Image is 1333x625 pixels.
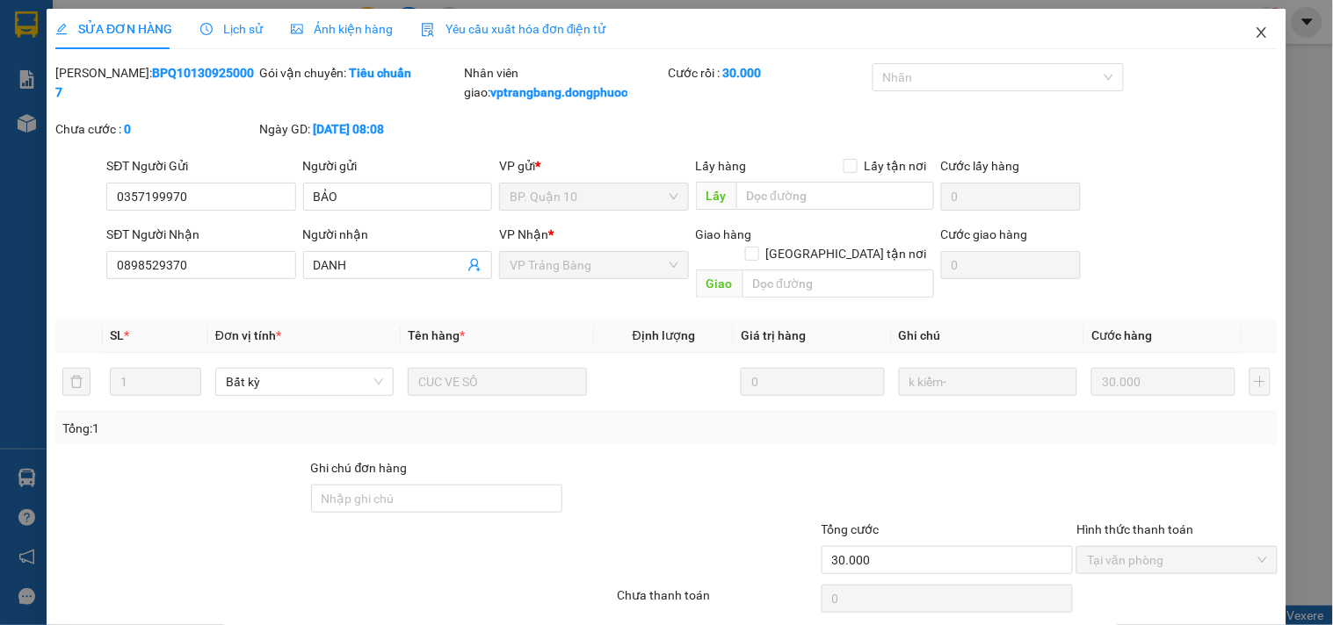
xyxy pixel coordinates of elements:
[314,122,385,136] b: [DATE] 08:08
[226,369,383,395] span: Bất kỳ
[200,23,213,35] span: clock-circle
[124,122,131,136] b: 0
[106,225,295,244] div: SĐT Người Nhận
[941,159,1020,173] label: Cước lấy hàng
[260,63,460,83] div: Gói vận chuyển:
[1087,547,1266,573] span: Tại văn phòng
[303,225,492,244] div: Người nhận
[696,269,743,298] span: Giao
[892,319,1084,353] th: Ghi chú
[858,156,934,176] span: Lấy tận nơi
[899,368,1077,396] input: Ghi Chú
[55,23,68,35] span: edit
[260,119,460,139] div: Ngày GD:
[106,156,295,176] div: SĐT Người Gửi
[1237,9,1286,58] button: Close
[743,269,934,298] input: Dọc đường
[303,156,492,176] div: Người gửi
[408,328,465,342] span: Tên hàng
[55,119,256,139] div: Chưa cước :
[421,22,606,36] span: Yêu cầu xuất hóa đơn điện tử
[741,328,806,342] span: Giá trị hàng
[1091,328,1152,342] span: Cước hàng
[110,328,124,342] span: SL
[696,227,752,241] span: Giao hàng
[62,368,91,396] button: delete
[1076,522,1193,536] label: Hình thức thanh toán
[55,63,256,102] div: [PERSON_NAME]:
[490,85,627,99] b: vptrangbang.dongphuoc
[55,22,172,36] span: SỬA ĐƠN HÀNG
[467,258,482,272] span: user-add
[499,156,688,176] div: VP gửi
[615,585,819,616] div: Chưa thanh toán
[741,368,885,396] input: 0
[822,522,880,536] span: Tổng cước
[510,183,677,210] span: BP. Quận 10
[311,485,563,513] input: Ghi chú đơn hàng
[408,368,586,396] input: VD: Bàn, Ghế
[510,252,677,278] span: VP Trảng Bàng
[941,183,1082,211] input: Cước lấy hàng
[62,419,516,438] div: Tổng: 1
[1250,368,1271,396] button: plus
[291,23,303,35] span: picture
[736,182,934,210] input: Dọc đường
[1255,25,1269,40] span: close
[633,328,695,342] span: Định lượng
[464,63,664,102] div: Nhân viên giao:
[696,182,736,210] span: Lấy
[421,23,435,37] img: icon
[1091,368,1235,396] input: 0
[722,66,761,80] b: 30.000
[696,159,747,173] span: Lấy hàng
[941,227,1028,241] label: Cước giao hàng
[311,461,408,475] label: Ghi chú đơn hàng
[350,66,412,80] b: Tiêu chuẩn
[55,66,254,99] b: BPQ101309250007
[499,227,548,241] span: VP Nhận
[668,63,868,83] div: Cước rồi :
[200,22,263,36] span: Lịch sử
[941,251,1082,279] input: Cước giao hàng
[759,244,934,263] span: [GEOGRAPHIC_DATA] tận nơi
[291,22,393,36] span: Ảnh kiện hàng
[215,328,281,342] span: Đơn vị tính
